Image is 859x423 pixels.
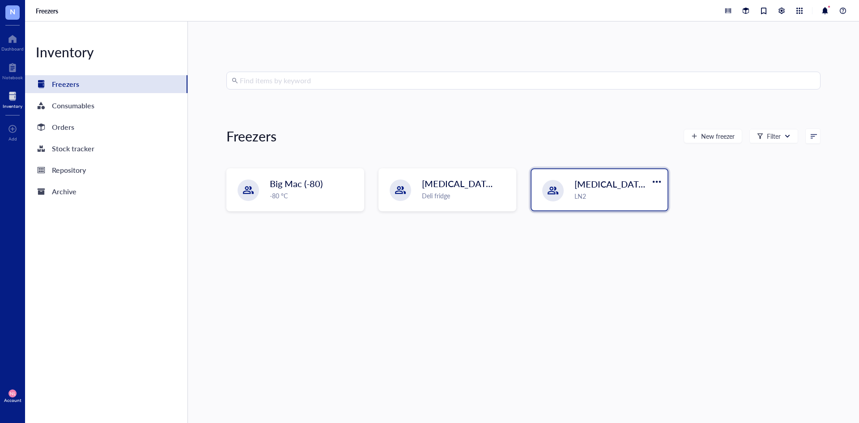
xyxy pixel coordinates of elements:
[10,391,16,396] span: NL
[226,127,276,145] div: Freezers
[9,136,17,141] div: Add
[574,178,676,190] span: [MEDICAL_DATA] Dewer
[3,89,22,109] a: Inventory
[2,75,23,80] div: Notebook
[25,140,187,158] a: Stock tracker
[1,46,24,51] div: Dashboard
[701,132,735,140] span: New freezer
[25,118,187,136] a: Orders
[36,7,60,15] a: Freezers
[25,75,187,93] a: Freezers
[10,6,15,17] span: N
[4,397,21,403] div: Account
[52,121,74,133] div: Orders
[270,177,323,190] span: Big Mac (-80)
[422,191,510,201] div: Deli fridge
[52,164,86,176] div: Repository
[52,78,79,90] div: Freezers
[3,103,22,109] div: Inventory
[25,97,187,115] a: Consumables
[574,191,662,201] div: LN2
[684,129,742,143] button: New freezer
[270,191,358,201] div: -80 °C
[25,183,187,201] a: Archive
[25,43,187,61] div: Inventory
[52,185,77,198] div: Archive
[52,99,94,112] div: Consumables
[52,142,94,155] div: Stock tracker
[1,32,24,51] a: Dashboard
[2,60,23,80] a: Notebook
[25,161,187,179] a: Repository
[422,177,555,190] span: [MEDICAL_DATA] (4C Fridge Lab)
[767,131,781,141] div: Filter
